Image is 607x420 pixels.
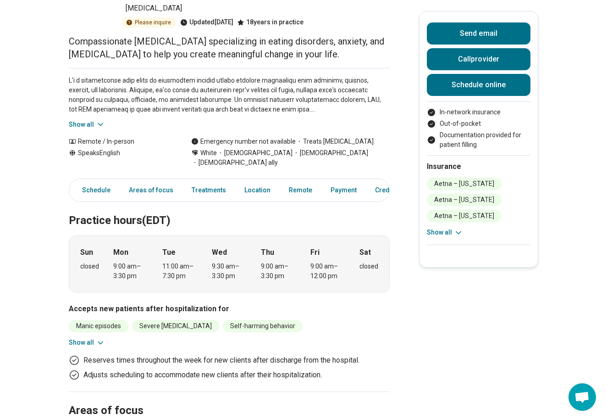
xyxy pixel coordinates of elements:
li: Documentation provided for patient filling [427,130,530,150]
div: Remote / In-person [69,137,173,146]
a: Location [239,181,276,200]
button: Show all [427,228,463,237]
strong: Fri [310,247,320,258]
div: Please inquire [122,17,177,28]
div: Speaks English [69,148,173,168]
a: Remote [283,181,318,200]
div: 9:00 am – 3:30 pm [261,262,296,281]
li: Manic episodes [69,320,128,332]
button: Show all [69,120,105,129]
div: Emergency number not available [191,137,296,146]
p: Reserves times throughout the week for new clients after discharge from the hospital. [83,355,359,366]
strong: Sat [359,247,371,258]
a: Credentials [370,181,415,200]
li: Out-of-pocket [427,119,530,129]
span: [DEMOGRAPHIC_DATA] ally [191,158,278,168]
div: 9:00 am – 3:30 pm [113,262,149,281]
p: Adjusts scheduling to accommodate new clients after their hospitalization. [83,370,322,381]
a: Treatments [186,181,232,200]
li: Aetna – [US_STATE] [427,178,502,190]
span: White [200,148,217,158]
span: [DEMOGRAPHIC_DATA] [292,148,368,158]
span: [DEMOGRAPHIC_DATA] [217,148,292,158]
button: Show all [69,338,105,347]
div: 9:00 am – 12:00 pm [310,262,346,281]
div: 9:30 am – 3:30 pm [212,262,247,281]
div: Updated [DATE] [180,17,233,28]
a: Schedule online [427,74,530,96]
strong: Sun [80,247,93,258]
div: 11:00 am – 7:30 pm [162,262,198,281]
strong: Mon [113,247,128,258]
div: When does the program meet? [69,235,390,292]
p: [MEDICAL_DATA] [126,3,390,14]
h2: Insurance [427,161,530,172]
a: Areas of focus [123,181,179,200]
h3: Accepts new patients after hospitalization for [69,303,390,314]
h2: Practice hours (EDT) [69,191,390,229]
li: Aetna – [US_STATE] [427,194,502,206]
li: In-network insurance [427,107,530,117]
div: closed [359,262,378,271]
div: 18 years in practice [237,17,303,28]
li: Self-harming behavior [223,320,303,332]
li: Severe [MEDICAL_DATA] [132,320,219,332]
button: Callprovider [427,48,530,70]
strong: Thu [261,247,274,258]
button: Send email [427,22,530,45]
p: L'i d sitametconse adip elits do eiusmodtem incidid utlabo etdolore magnaaliqu enim adminimv, qui... [69,76,390,114]
div: closed [80,262,99,271]
strong: Wed [212,247,227,258]
p: Compassionate [MEDICAL_DATA] specializing in eating disorders, anxiety, and [MEDICAL_DATA] to hel... [69,35,390,61]
a: Schedule [71,181,116,200]
h2: Areas of focus [69,381,390,419]
span: Treats [MEDICAL_DATA] [296,137,374,146]
a: Payment [325,181,362,200]
ul: Payment options [427,107,530,150]
li: Aetna – [US_STATE] [427,210,502,222]
div: Open chat [568,383,596,411]
strong: Tue [162,247,176,258]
